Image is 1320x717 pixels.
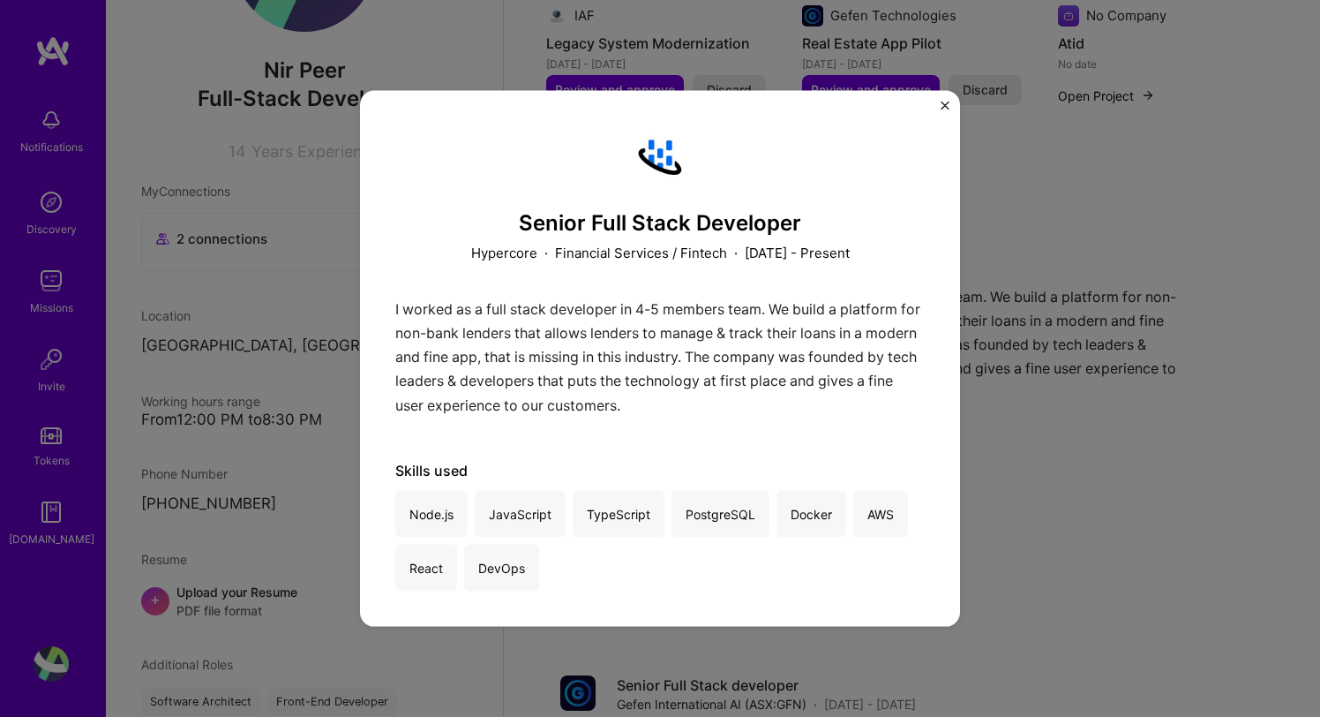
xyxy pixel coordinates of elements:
[395,544,457,591] div: React
[573,490,664,537] div: TypeScript
[395,461,925,479] div: Skills used
[671,490,769,537] div: PostgreSQL
[853,490,908,537] div: AWS
[745,243,850,261] p: [DATE] - Present
[555,243,727,261] p: Financial Services / Fintech
[464,544,539,591] div: DevOps
[734,243,738,261] span: ·
[395,211,925,237] h3: Senior Full Stack Developer
[544,243,548,261] span: ·
[628,126,692,190] img: Company logo
[395,490,468,537] div: Node.js
[475,490,566,537] div: JavaScript
[471,243,537,261] p: Hypercore
[941,102,949,120] button: Close
[776,490,846,537] div: Docker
